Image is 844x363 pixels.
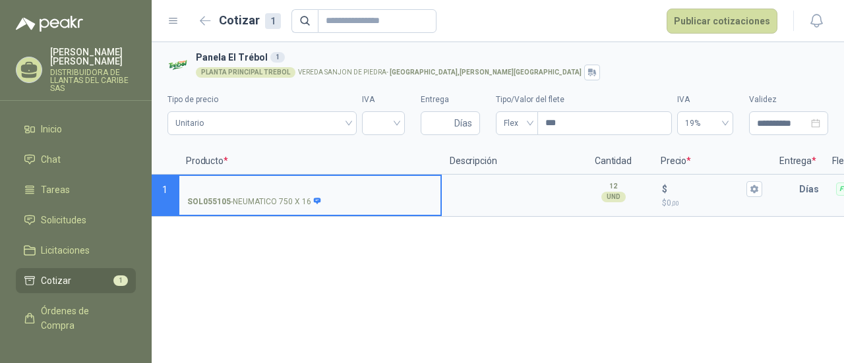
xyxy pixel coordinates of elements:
label: Tipo de precio [167,94,357,106]
span: Chat [41,152,61,167]
p: 12 [609,181,617,192]
a: Chat [16,147,136,172]
a: Solicitudes [16,208,136,233]
button: $$0,00 [746,181,762,197]
img: Company Logo [167,54,191,77]
a: Cotizar1 [16,268,136,293]
span: Solicitudes [41,213,86,227]
span: 1 [162,184,167,195]
span: Días [454,112,472,134]
label: IVA [362,94,405,106]
p: [PERSON_NAME] [PERSON_NAME] [50,47,136,66]
button: Publicar cotizaciones [667,9,777,34]
label: Validez [749,94,828,106]
span: 19% [685,113,725,133]
span: 1 [113,275,128,286]
div: 1 [270,52,285,63]
input: $$0,00 [670,184,744,194]
span: Licitaciones [41,243,90,258]
span: Órdenes de Compra [41,304,123,333]
input: SOL055105-NEUMATICO 750 X 16 [187,184,433,194]
label: Entrega [421,94,480,106]
strong: [GEOGRAPHIC_DATA] , [PERSON_NAME][GEOGRAPHIC_DATA] [390,69,582,76]
p: - NEUMATICO 750 X 16 [187,196,322,208]
p: $ [662,182,667,196]
p: $ [662,197,762,209]
strong: SOL055105 [187,196,231,208]
span: Cotizar [41,273,71,288]
label: IVA [677,94,733,106]
p: Producto [178,148,442,175]
h2: Cotizar [219,11,281,30]
span: Unitario [175,113,349,133]
span: Inicio [41,122,62,136]
span: 0 [667,198,679,208]
p: DISTRIBUIDORA DE LLANTAS DEL CARIBE SAS [50,69,136,92]
a: Licitaciones [16,238,136,263]
div: 1 [265,13,281,29]
div: PLANTA PRINCIPAL TREBOL [196,67,295,78]
img: Logo peakr [16,16,83,32]
p: Entrega [771,148,824,175]
p: Descripción [442,148,574,175]
p: Días [799,176,824,202]
a: Órdenes de Compra [16,298,136,338]
div: UND [601,192,626,202]
span: Flex [504,113,530,133]
span: ,00 [671,200,679,207]
a: Tareas [16,177,136,202]
span: Tareas [41,182,70,197]
p: Precio [653,148,771,175]
h3: Panela El Trébol [196,50,823,65]
p: VEREDA SANJON DE PIEDRA - [298,69,582,76]
p: Cantidad [574,148,653,175]
label: Tipo/Valor del flete [496,94,672,106]
a: Inicio [16,117,136,142]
